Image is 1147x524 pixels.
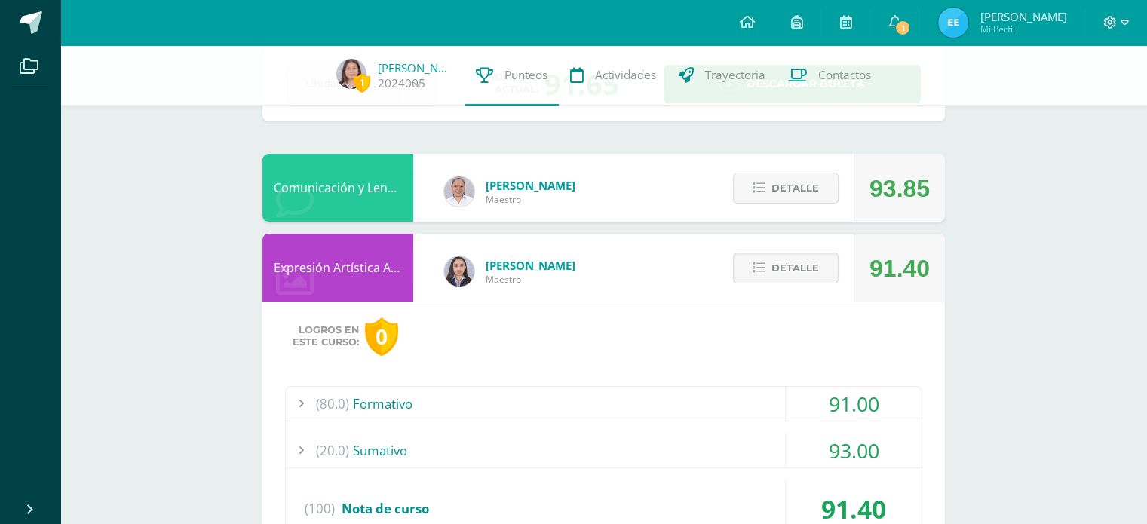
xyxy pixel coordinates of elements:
div: Expresión Artística ARTES PLÁSTICAS [262,234,413,302]
span: (80.0) [316,387,349,421]
span: Maestro [486,193,575,206]
div: Comunicación y Lenguaje, Inglés [262,154,413,222]
span: Detalle [771,254,819,282]
a: Contactos [777,45,882,106]
span: [PERSON_NAME] [980,9,1066,24]
span: 1 [354,73,370,92]
div: 93.85 [869,155,930,222]
div: Sumativo [286,434,922,467]
span: [PERSON_NAME] [486,258,575,273]
img: 6371a2508f7f8a93ce3641b9ff054779.png [336,59,366,89]
div: 91.40 [869,234,930,302]
span: Maestro [486,273,575,286]
span: Mi Perfil [980,23,1066,35]
img: 04fbc0eeb5f5f8cf55eb7ff53337e28b.png [444,176,474,207]
button: Detalle [733,173,839,204]
span: (20.0) [316,434,349,467]
div: 93.00 [786,434,922,467]
span: Logros en este curso: [293,324,359,348]
img: cd536c4fce2dba6644e2e245d60057c8.png [938,8,968,38]
a: Punteos [465,45,559,106]
span: 1 [894,20,911,36]
div: 91.00 [786,387,922,421]
span: [PERSON_NAME] [486,178,575,193]
a: [PERSON_NAME] [378,60,453,75]
a: Actividades [559,45,667,106]
span: Trayectoria [705,67,765,83]
div: Formativo [286,387,922,421]
img: 35694fb3d471466e11a043d39e0d13e5.png [444,256,474,287]
button: Detalle [733,253,839,283]
span: Punteos [504,67,547,83]
a: 2024005 [378,75,425,91]
span: Actividades [595,67,656,83]
a: Trayectoria [667,45,777,106]
span: Contactos [818,67,871,83]
div: 0 [365,317,398,356]
span: Detalle [771,174,819,202]
span: Nota de curso [342,500,429,517]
